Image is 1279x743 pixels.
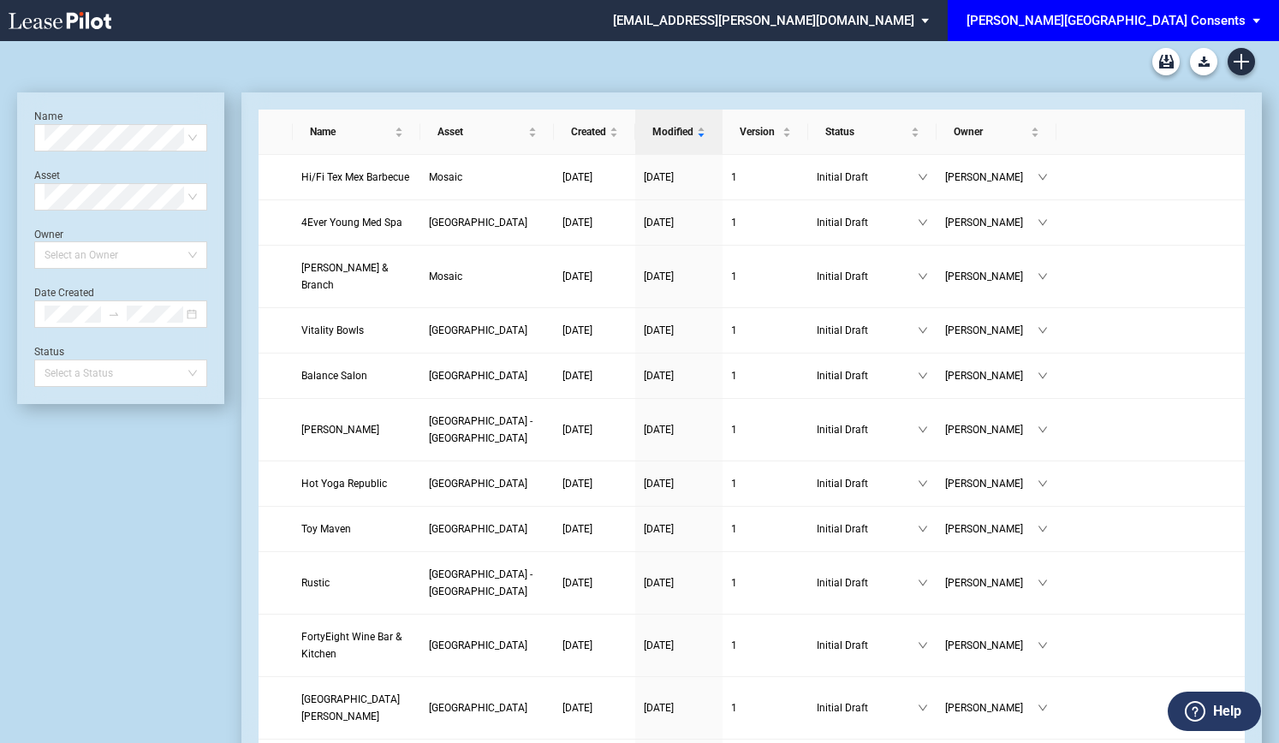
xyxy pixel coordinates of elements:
span: [DATE] [562,577,592,589]
span: [PERSON_NAME] [945,421,1038,438]
span: swap-right [108,308,120,320]
a: [DATE] [562,214,627,231]
span: [PERSON_NAME] [945,214,1038,231]
span: Initial Draft [817,637,918,654]
span: Initial Draft [817,520,918,538]
a: 1 [731,322,800,339]
a: [GEOGRAPHIC_DATA] [429,699,545,716]
a: [GEOGRAPHIC_DATA] - [GEOGRAPHIC_DATA] [429,413,545,447]
span: [PERSON_NAME] [945,637,1038,654]
span: [DATE] [562,270,592,282]
a: [DATE] [644,367,714,384]
span: 1 [731,324,737,336]
span: [DATE] [644,702,674,714]
a: 1 [731,268,800,285]
span: [PERSON_NAME] [945,367,1038,384]
span: Initial Draft [817,421,918,438]
a: [DATE] [644,699,714,716]
span: Status [825,123,907,140]
span: Asset [437,123,525,140]
span: down [1038,217,1048,228]
span: Created [571,123,606,140]
span: [DATE] [644,424,674,436]
span: [DATE] [644,577,674,589]
span: 1 [731,702,737,714]
th: Name [293,110,420,155]
span: down [918,703,928,713]
span: Initial Draft [817,268,918,285]
span: Vitality Bowls [301,324,364,336]
span: [DATE] [644,370,674,382]
span: down [918,217,928,228]
span: down [918,524,928,534]
span: 1 [731,270,737,282]
label: Asset [34,169,60,181]
span: Elizabeth Anthony [301,424,379,436]
a: 1 [731,169,800,186]
span: [DATE] [562,217,592,229]
span: down [1038,425,1048,435]
a: [DATE] [562,169,627,186]
span: down [918,271,928,282]
span: [DATE] [562,523,592,535]
a: [DATE] [644,574,714,591]
span: [DATE] [562,478,592,490]
span: down [1038,640,1048,651]
span: [DATE] [562,639,592,651]
a: [DATE] [644,421,714,438]
span: Freshfields Village [429,639,527,651]
span: FortyEight Wine Bar & Kitchen [301,631,402,660]
th: Owner [937,110,1056,155]
a: [DATE] [644,169,714,186]
span: 4Ever Young Med Spa [301,217,402,229]
label: Help [1213,700,1241,722]
a: [DATE] [562,520,627,538]
span: Name [310,123,391,140]
a: 1 [731,520,800,538]
span: [DATE] [562,424,592,436]
span: down [1038,578,1048,588]
a: [GEOGRAPHIC_DATA] [429,520,545,538]
div: [PERSON_NAME][GEOGRAPHIC_DATA] Consents [967,13,1246,28]
a: 1 [731,574,800,591]
span: Initial Draft [817,322,918,339]
a: [DATE] [644,637,714,654]
a: 4Ever Young Med Spa [301,214,412,231]
a: [DATE] [562,322,627,339]
span: 1 [731,639,737,651]
th: Created [554,110,635,155]
span: Owner [954,123,1027,140]
a: FortyEight Wine Bar & Kitchen [301,628,412,663]
span: down [1038,703,1048,713]
a: [DATE] [562,421,627,438]
span: down [1038,478,1048,489]
span: Initial Draft [817,169,918,186]
span: Uptown Park - West [429,415,532,444]
span: [DATE] [644,478,674,490]
a: Archive [1152,48,1180,75]
span: Preston Royal - East [429,523,527,535]
span: down [1038,271,1048,282]
span: Initial Draft [817,475,918,492]
span: [DATE] [644,639,674,651]
span: down [918,371,928,381]
a: [DATE] [644,520,714,538]
span: Princeton Shopping Center [429,217,527,229]
a: 1 [731,367,800,384]
span: 1 [731,424,737,436]
button: Help [1168,692,1261,731]
span: Boll & Branch [301,262,388,291]
span: [PERSON_NAME] [945,169,1038,186]
label: Status [34,346,64,358]
span: [DATE] [644,270,674,282]
span: [DATE] [644,523,674,535]
span: down [1038,325,1048,336]
span: Mosaic [429,270,462,282]
a: Hot Yoga Republic [301,475,412,492]
a: Hi/Fi Tex Mex Barbecue [301,169,412,186]
span: [PERSON_NAME] [945,520,1038,538]
a: 1 [731,475,800,492]
span: [PERSON_NAME] [945,322,1038,339]
span: down [1038,172,1048,182]
span: [DATE] [562,702,592,714]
